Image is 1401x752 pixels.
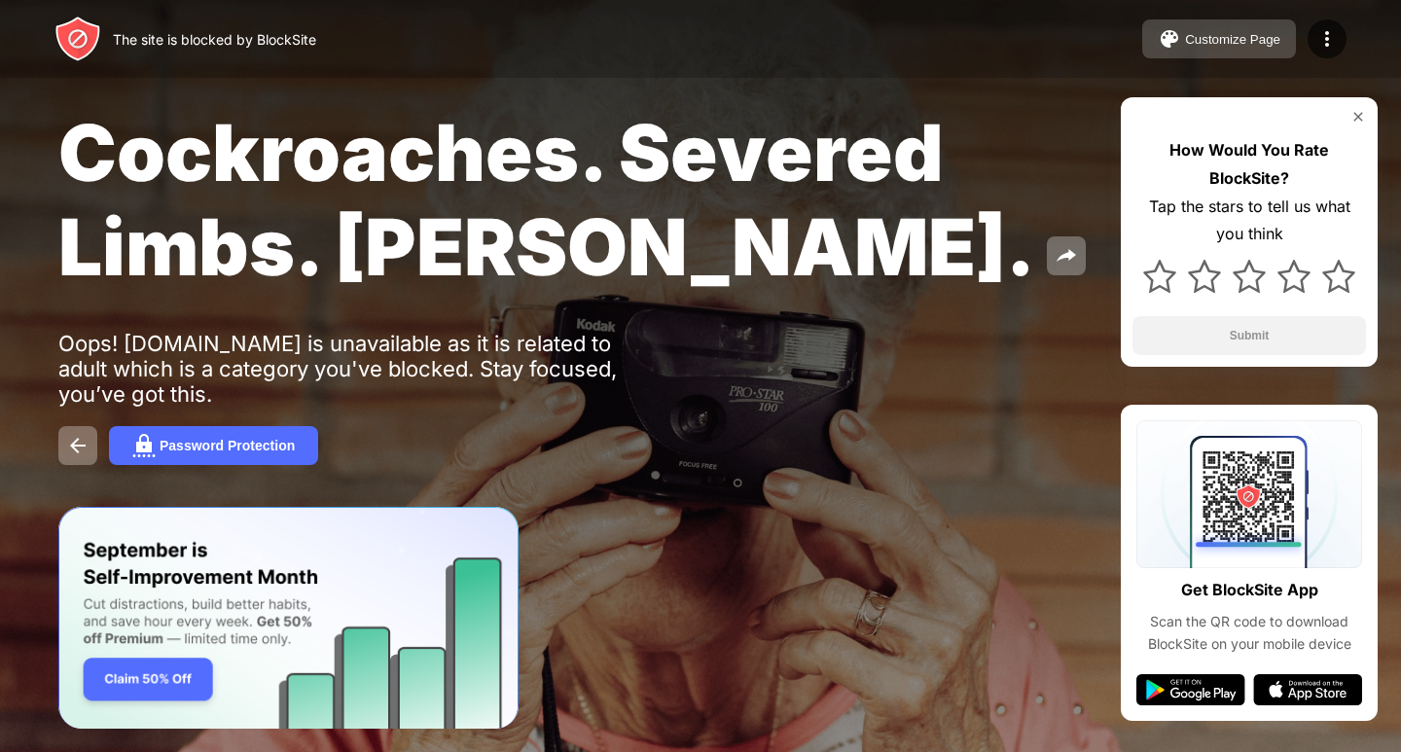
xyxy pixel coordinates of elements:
img: app-store.svg [1253,674,1362,705]
div: Customize Page [1185,32,1280,47]
div: Oops! [DOMAIN_NAME] is unavailable as it is related to adult which is a category you've blocked. ... [58,331,660,407]
img: menu-icon.svg [1315,27,1339,51]
img: star.svg [1277,260,1311,293]
div: How Would You Rate BlockSite? [1132,136,1366,193]
img: star.svg [1188,260,1221,293]
img: star.svg [1233,260,1266,293]
button: Submit [1132,316,1366,355]
div: Password Protection [160,438,295,453]
div: Get BlockSite App [1181,576,1318,604]
button: Password Protection [109,426,318,465]
img: rate-us-close.svg [1350,109,1366,125]
div: Tap the stars to tell us what you think [1132,193,1366,249]
img: back.svg [66,434,90,457]
div: The site is blocked by BlockSite [113,31,316,48]
img: pallet.svg [1158,27,1181,51]
img: password.svg [132,434,156,457]
span: Cockroaches. Severed Limbs. [PERSON_NAME]. [58,105,1035,294]
img: star.svg [1143,260,1176,293]
img: google-play.svg [1136,674,1245,705]
iframe: Banner [58,507,519,730]
img: star.svg [1322,260,1355,293]
div: Scan the QR code to download BlockSite on your mobile device [1136,611,1362,655]
img: share.svg [1055,244,1078,268]
img: header-logo.svg [54,16,101,62]
button: Customize Page [1142,19,1296,58]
